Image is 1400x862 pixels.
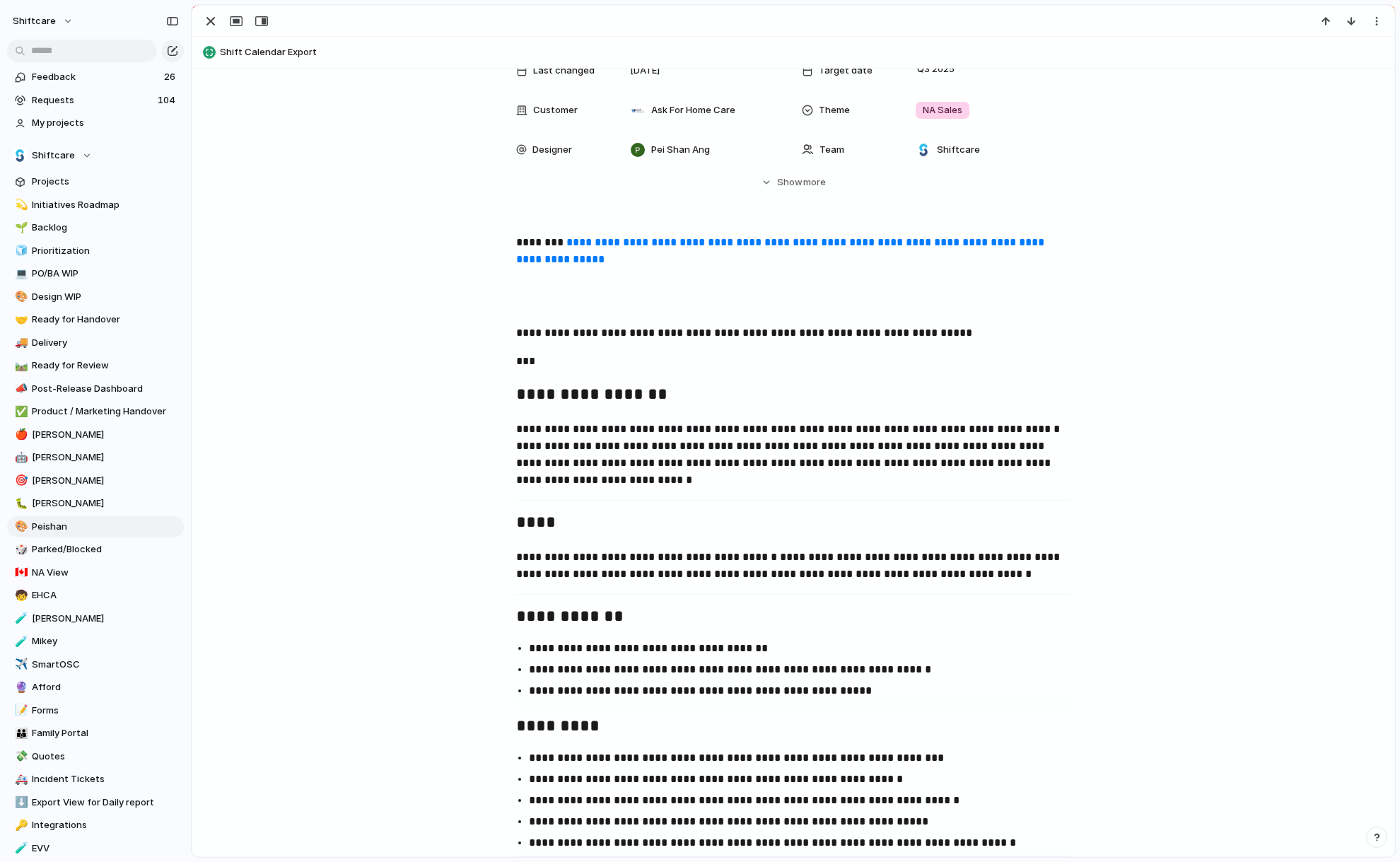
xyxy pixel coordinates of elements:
[7,447,184,468] div: 🤖[PERSON_NAME]
[13,313,27,327] button: 🤝
[15,656,25,672] div: ✈️
[7,112,184,134] a: My projects
[7,493,184,514] a: 🐛[PERSON_NAME]
[7,631,184,652] a: 🧪Mikey
[516,170,1071,195] button: Showmore
[7,723,184,744] a: 👪Family Portal
[13,634,27,648] button: 🧪
[13,680,27,694] button: 🔮
[32,704,179,718] span: Forms
[13,428,27,442] button: 🍎
[7,608,184,629] a: 🧪[PERSON_NAME]
[32,496,179,511] span: [PERSON_NAME]
[7,171,184,192] a: Projects
[13,796,27,810] button: ⬇️
[15,450,25,466] div: 🤖
[13,336,27,350] button: 🚚
[13,612,27,626] button: 🧪
[15,426,25,443] div: 🍎
[32,428,179,442] span: [PERSON_NAME]
[13,772,27,786] button: 🚑
[13,588,27,602] button: 🧒
[15,542,25,558] div: 🎲
[13,496,27,511] button: 🐛
[13,198,27,212] button: 💫
[220,45,1388,59] span: Shift Calendar Export
[651,143,710,157] span: Pei Shan Ang
[7,838,184,859] a: 🧪EVV
[7,240,184,262] a: 🧊Prioritization
[819,103,850,117] span: Theme
[15,588,25,604] div: 🧒
[7,585,184,606] div: 🧒EHCA
[15,358,25,374] div: 🛤️
[13,290,27,304] button: 🎨
[158,93,178,107] span: 104
[777,175,803,190] span: Show
[15,380,25,397] div: 📣
[32,566,179,580] span: NA View
[13,267,27,281] button: 💻
[7,194,184,216] a: 💫Initiatives Roadmap
[7,792,184,813] a: ⬇️Export View for Daily report
[32,542,179,557] span: Parked/Blocked
[15,840,25,856] div: 🧪
[7,516,184,537] a: 🎨Peishan
[15,496,25,512] div: 🐛
[13,704,27,718] button: 📝
[164,70,178,84] span: 26
[13,382,27,396] button: 📣
[13,818,27,832] button: 🔑
[7,263,184,284] a: 💻PO/BA WIP
[15,312,25,328] div: 🤝
[819,143,844,157] span: Team
[914,61,958,78] span: Q3 2025
[15,817,25,834] div: 🔑
[32,474,179,488] span: [PERSON_NAME]
[32,520,179,534] span: Peishan
[15,680,25,696] div: 🔮
[15,243,25,259] div: 🧊
[32,796,179,810] span: Export View for Daily report
[7,355,184,376] a: 🛤️Ready for Review
[13,14,56,28] span: shiftcare
[15,702,25,718] div: 📝
[7,562,184,583] a: 🇨🇦NA View
[803,175,826,190] span: more
[7,217,184,238] div: 🌱Backlog
[32,634,179,648] span: Mikey
[937,143,980,157] span: Shiftcare
[15,794,25,810] div: ⬇️
[7,332,184,354] div: 🚚Delivery
[533,64,595,78] span: Last changed
[7,539,184,560] div: 🎲Parked/Blocked
[32,841,179,856] span: EVV
[7,378,184,400] div: 📣Post-Release Dashboard
[923,103,962,117] span: NA Sales
[32,70,160,84] span: Feedback
[32,175,179,189] span: Projects
[32,750,179,764] span: Quotes
[13,450,27,465] button: 🤖
[199,41,1388,64] button: Shift Calendar Export
[7,654,184,675] a: ✈️SmartOSC
[32,221,179,235] span: Backlog
[7,815,184,836] div: 🔑Integrations
[533,103,578,117] span: Customer
[32,772,179,786] span: Incident Tickets
[32,612,179,626] span: [PERSON_NAME]
[7,769,184,790] a: 🚑Incident Tickets
[15,197,25,213] div: 💫
[7,401,184,422] div: ✅Product / Marketing Handover
[7,700,184,721] div: 📝Forms
[7,746,184,767] div: 💸Quotes
[32,404,179,419] span: Product / Marketing Handover
[7,470,184,491] div: 🎯[PERSON_NAME]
